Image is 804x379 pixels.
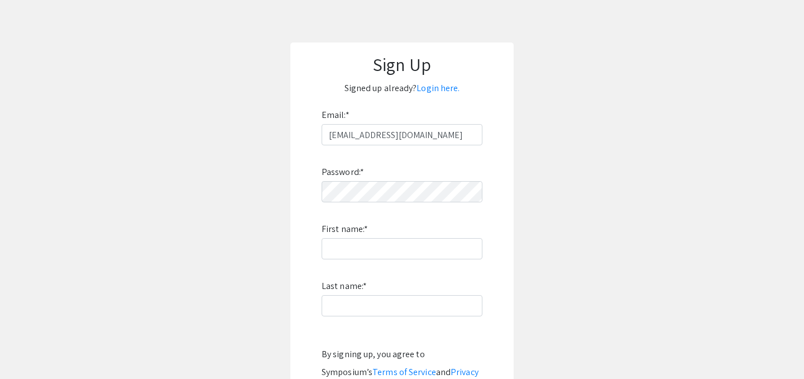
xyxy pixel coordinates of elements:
[322,106,350,124] label: Email:
[322,220,368,238] label: First name:
[8,329,47,371] iframe: Chat
[301,79,502,97] p: Signed up already?
[301,54,502,75] h1: Sign Up
[417,82,460,94] a: Login here.
[322,277,367,295] label: Last name:
[322,163,364,181] label: Password:
[372,366,436,378] a: Terms of Service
